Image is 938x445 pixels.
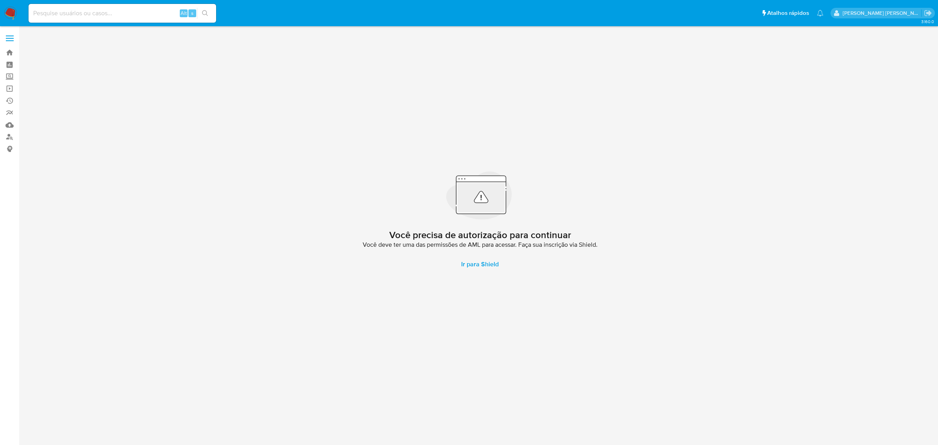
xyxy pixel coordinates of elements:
[461,255,499,274] span: Ir para Shield
[767,9,809,17] span: Atalhos rápidos
[29,8,216,18] input: Pesquise usuários ou casos...
[924,9,932,17] a: Sair
[389,229,571,241] h2: Você precisa de autorização para continuar
[363,241,598,249] span: Você deve ter uma das permissões de AML para acessar. Faça sua inscrição via Shield.
[843,9,922,17] p: emerson.gomes@mercadopago.com.br
[181,9,187,17] span: Alt
[191,9,193,17] span: s
[452,255,508,274] a: Ir para Shield
[817,10,823,16] a: Notificações
[197,8,213,19] button: search-icon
